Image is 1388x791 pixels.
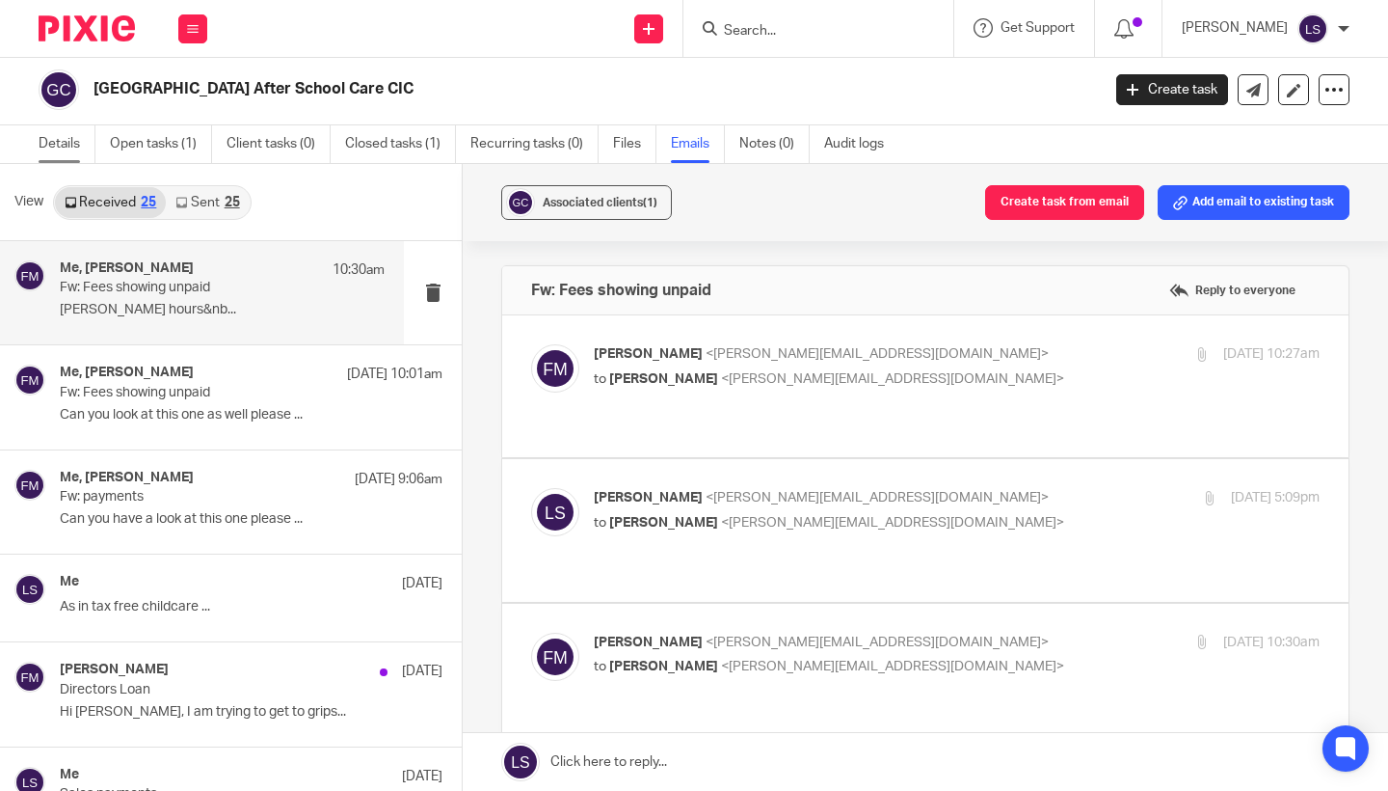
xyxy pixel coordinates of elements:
span: <[PERSON_NAME][EMAIL_ADDRESS][DOMAIN_NAME]> [721,660,1064,673]
h4: Me, [PERSON_NAME] [60,470,194,486]
a: Client tasks (0) [227,125,331,163]
p: Can you have a look at this one please ... [60,511,442,528]
img: svg%3E [14,470,45,501]
p: [DATE] 10:30am [1223,633,1320,653]
p: Fw: payments [60,489,366,505]
button: Add email to existing task [1158,185,1349,220]
p: [PERSON_NAME] hours&nb... [60,302,385,318]
img: svg%3E [506,188,535,217]
span: Associated clients [543,197,657,208]
img: svg%3E [531,633,579,681]
p: [DATE] 10:01am [347,365,442,384]
h4: Me, [PERSON_NAME] [60,365,194,381]
h4: Me, [PERSON_NAME] [60,260,194,277]
span: <[PERSON_NAME][EMAIL_ADDRESS][DOMAIN_NAME]> [721,516,1064,530]
p: On [DATE], a new invoice was issued for £114. [PERSON_NAME] paid £144, resulting in an overpaymen... [39,59,726,98]
p: [DATE] [402,662,442,681]
p: As in tax free childcare ... [60,599,442,615]
p: Fw: Fees showing unpaid [60,385,366,401]
img: svg%3E [14,574,45,605]
a: Sent25 [166,187,249,218]
p: Hi [PERSON_NAME], I am trying to get to grips... [60,704,442,721]
a: Recurring tasks (0) [470,125,599,163]
img: svg%3E [1297,14,1328,44]
p: [PERSON_NAME] [1182,18,1288,38]
span: [PERSON_NAME] [609,660,718,673]
span: [PERSON_NAME] [594,347,703,361]
p: Can you look at this one as well please ... [60,407,442,423]
div: 25 [225,196,240,209]
span: to [594,516,606,530]
button: Create task from email [985,185,1144,220]
h4: Me [60,574,79,590]
a: Details [39,125,95,163]
span: [PERSON_NAME] [594,491,703,505]
span: Get Support [1001,21,1075,35]
label: Reply to everyone [1164,276,1300,305]
img: svg%3E [39,69,79,110]
span: to [594,660,606,673]
span: [PERSON_NAME] [594,636,703,649]
h4: Me [60,767,79,783]
img: svg%3E [14,365,45,395]
p: On [DATE], [PERSON_NAME] was issued an invoice for £164. She made a payment of £114 on [DATE], le... [39,19,726,59]
p: Directors Loan [60,682,366,698]
p: The invoice dated [DATE] for £152 added to the £20 balance, bringing the total amount due to £172. [39,98,726,118]
img: svg%3E [531,488,579,536]
p: [DATE] [402,574,442,593]
p: Fw: Fees showing unpaid [60,280,320,296]
h4: Fw: Fees showing unpaid [531,281,711,300]
span: [PERSON_NAME] [609,372,718,386]
p: 10:30am [333,260,385,280]
p: [DATE] 9:06am [355,470,442,489]
span: (1) [643,197,657,208]
a: Emails [671,125,725,163]
img: svg%3E [14,260,45,291]
div: 25 [141,196,156,209]
a: Received25 [55,187,166,218]
p: [DATE] [402,767,442,786]
button: Associated clients(1) [501,185,672,220]
a: Files [613,125,656,163]
a: Create task [1116,74,1228,105]
a: Audit logs [824,125,898,163]
span: <[PERSON_NAME][EMAIL_ADDRESS][DOMAIN_NAME]> [721,372,1064,386]
input: Search [722,23,895,41]
a: Notes (0) [739,125,810,163]
span: <[PERSON_NAME][EMAIL_ADDRESS][DOMAIN_NAME]> [706,636,1049,649]
img: svg%3E [14,662,45,693]
img: Pixie [39,15,135,41]
span: <[PERSON_NAME][EMAIL_ADDRESS][DOMAIN_NAME]> [706,491,1049,505]
span: View [14,192,43,212]
h2: [GEOGRAPHIC_DATA] After School Care CIC [93,79,889,99]
h4: [PERSON_NAME] [60,662,169,678]
span: to [594,372,606,386]
span: <[PERSON_NAME][EMAIL_ADDRESS][DOMAIN_NAME]> [706,347,1049,361]
p: [DATE] 10:27am [1223,344,1320,365]
span: [PERSON_NAME] [609,516,718,530]
img: svg%3E [531,344,579,393]
a: Closed tasks (1) [345,125,456,163]
a: Open tasks (1) [110,125,212,163]
p: [DATE] 5:09pm [1231,488,1320,508]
